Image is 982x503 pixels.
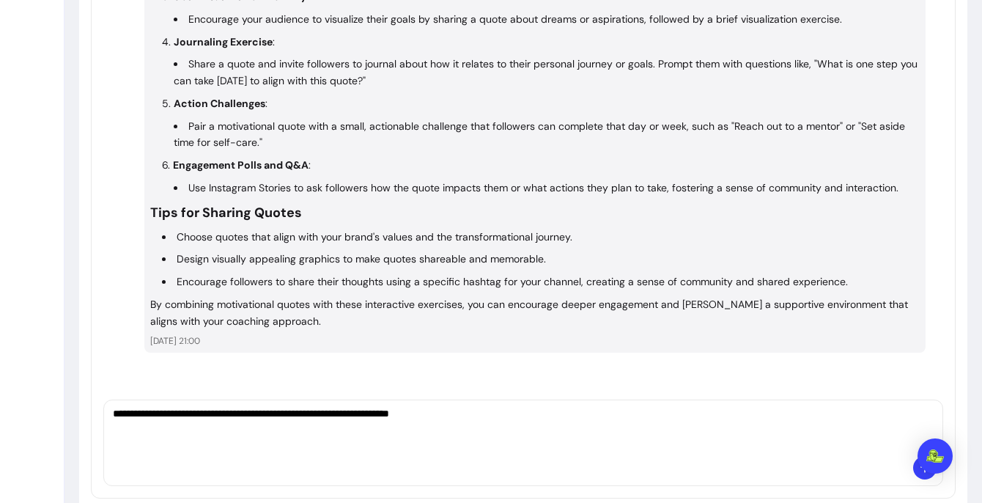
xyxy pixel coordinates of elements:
[918,438,953,474] div: Open Intercom Messenger
[173,158,309,172] strong: Engagement Polls and Q&A
[150,335,920,347] p: [DATE] 21:00
[174,97,265,110] strong: Action Challenges
[150,296,920,330] p: By combining motivational quotes with these interactive exercises, you can encourage deeper engag...
[174,35,273,48] strong: Journaling Exercise
[174,180,920,197] li: Use Instagram Stories to ask followers how the quote impacts them or what actions they plan to ta...
[174,56,920,89] li: Share a quote and invite followers to journal about how it relates to their personal journey or g...
[173,158,311,172] p: :
[174,11,920,28] li: Encourage your audience to visualize their goals by sharing a quote about dreams or aspirations, ...
[113,406,934,450] textarea: Ask me anything...
[150,202,920,223] h3: Tips for Sharing Quotes
[174,97,267,110] p: :
[162,229,920,246] li: Choose quotes that align with your brand's values and the transformational journey.
[162,273,920,290] li: Encourage followers to share their thoughts using a specific hashtag for your channel, creating a...
[174,118,920,152] li: Pair a motivational quote with a small, actionable challenge that followers can complete that day...
[174,35,275,48] p: :
[162,251,920,268] li: Design visually appealing graphics to make quotes shareable and memorable.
